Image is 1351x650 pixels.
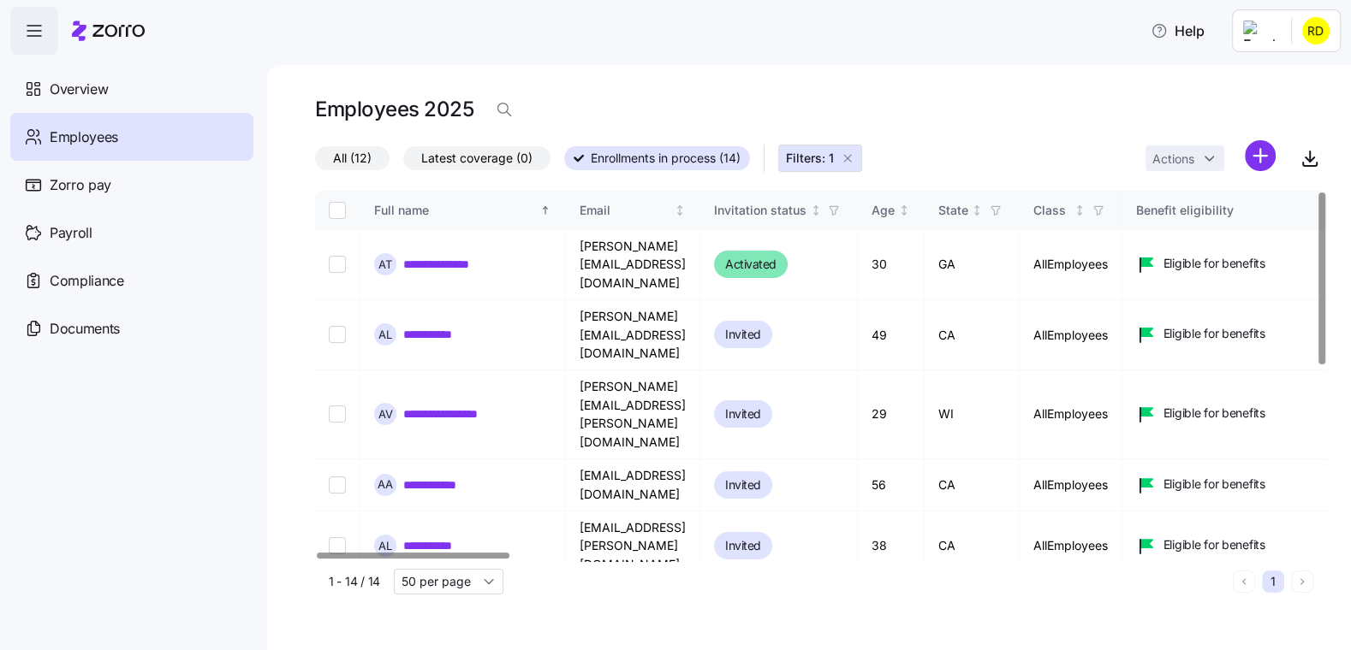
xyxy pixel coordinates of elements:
span: Eligible for benefits [1164,476,1265,493]
span: Enrollments in process (14) [591,147,741,169]
span: Eligible for benefits [1164,325,1265,342]
th: ClassNot sorted [1020,191,1122,230]
span: Overview [50,79,108,100]
th: EmailNot sorted [566,191,700,230]
span: All (12) [333,147,372,169]
td: [PERSON_NAME][EMAIL_ADDRESS][DOMAIN_NAME] [566,300,700,370]
td: CA [925,511,1020,582]
td: 56 [858,459,925,511]
div: State [938,201,968,220]
button: Next page [1291,570,1313,593]
span: Eligible for benefits [1164,405,1265,422]
td: GA [925,230,1020,300]
a: Overview [10,65,253,113]
td: 30 [858,230,925,300]
td: AllEmployees [1020,300,1122,370]
h1: Employees 2025 [315,96,473,122]
svg: add icon [1245,140,1276,171]
img: 36904a2d7fbca397066e0f10caefeab4 [1302,17,1330,44]
div: Sorted ascending [539,204,551,216]
span: A L [378,329,392,340]
td: WI [925,370,1020,459]
a: Payroll [10,209,253,257]
span: Invited [725,475,761,495]
td: CA [925,300,1020,370]
td: [PERSON_NAME][EMAIL_ADDRESS][DOMAIN_NAME] [566,230,700,300]
button: Help [1137,14,1218,48]
span: Payroll [50,222,92,244]
div: Email [580,201,671,220]
td: AllEmployees [1020,511,1122,582]
td: AllEmployees [1020,370,1122,459]
td: [EMAIL_ADDRESS][PERSON_NAME][DOMAIN_NAME] [566,511,700,582]
span: Employees [50,127,118,148]
div: Not sorted [674,204,686,216]
th: AgeNot sorted [858,191,925,230]
span: Help [1151,21,1205,41]
button: Previous page [1233,570,1255,593]
td: AllEmployees [1020,230,1122,300]
input: Select record 2 [329,326,346,343]
button: 1 [1262,570,1284,593]
input: Select record 3 [329,405,346,422]
span: Eligible for benefits [1164,255,1265,272]
div: Benefit eligibility [1136,201,1345,220]
a: Zorro pay [10,161,253,209]
a: Documents [10,304,253,352]
span: Activated [725,254,777,275]
td: [PERSON_NAME][EMAIL_ADDRESS][PERSON_NAME][DOMAIN_NAME] [566,370,700,459]
button: Actions [1146,145,1224,171]
td: 49 [858,300,925,370]
th: StateNot sorted [925,191,1020,230]
span: A A [378,479,393,490]
img: Employer logo [1243,21,1277,41]
td: [EMAIL_ADDRESS][DOMAIN_NAME] [566,459,700,511]
input: Select record 5 [329,537,346,554]
span: Invited [725,324,761,345]
td: CA [925,459,1020,511]
span: Actions [1152,153,1194,165]
button: Filters: 1 [778,145,862,172]
div: Not sorted [810,204,822,216]
span: Filters: 1 [786,150,834,167]
span: A T [378,259,392,270]
div: Full name [374,201,537,220]
a: Compliance [10,257,253,304]
div: Not sorted [971,204,983,216]
div: Not sorted [1074,204,1086,216]
input: Select record 4 [329,476,346,493]
span: 1 - 14 / 14 [329,573,380,590]
td: 38 [858,511,925,582]
div: Invitation status [714,201,806,220]
span: Zorro pay [50,174,111,196]
span: A V [378,409,393,420]
td: AllEmployees [1020,459,1122,511]
span: Documents [50,318,120,340]
div: Class [1033,201,1071,220]
span: Latest coverage (0) [421,147,533,169]
input: Select all records [329,202,346,219]
a: Employees [10,113,253,161]
div: Not sorted [898,204,910,216]
th: Full nameSorted ascending [360,191,566,230]
span: Invited [725,535,761,556]
span: A L [378,541,392,552]
div: Age [872,201,895,220]
span: Eligible for benefits [1164,536,1265,553]
input: Select record 1 [329,256,346,273]
td: 29 [858,370,925,459]
th: Invitation statusNot sorted [700,191,858,230]
span: Compliance [50,270,124,292]
span: Invited [725,404,761,424]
